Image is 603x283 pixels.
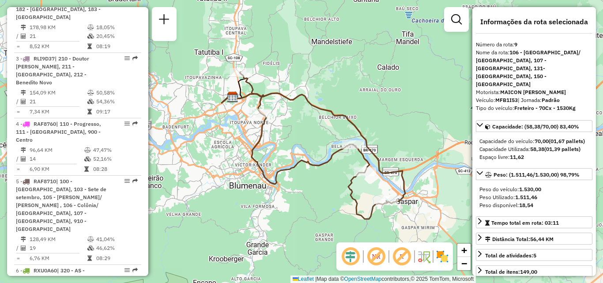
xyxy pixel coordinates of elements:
[479,145,589,153] div: Capacidade Utilizada:
[87,44,92,49] i: Tempo total em rota
[16,267,85,282] span: 6 -
[476,49,592,88] div: Nome da rota:
[514,105,576,111] strong: Freteiro - 70Cx - 1530Kg
[93,146,137,155] td: 47,47%
[491,219,559,226] span: Tempo total em rota: 03:11
[494,171,580,178] span: Peso: (1.511,46/1.530,00) 98,79%
[16,121,101,143] span: 4 -
[16,107,20,116] td: =
[340,246,361,267] span: Ocultar deslocamento
[124,178,130,184] em: Opções
[21,237,26,242] i: Distância Total
[34,267,57,274] span: RXU0A60
[476,120,592,132] a: Capacidade: (58,38/70,00) 83,40%
[29,42,87,51] td: 8,52 KM
[93,155,137,163] td: 52,16%
[476,41,592,49] div: Número da rota:
[29,155,84,163] td: 14
[514,41,517,48] strong: 9
[366,246,387,267] span: Exibir NR
[21,147,26,153] i: Distância Total
[87,109,92,114] i: Tempo total em rota
[479,137,589,145] div: Capacidade do veículo:
[96,254,138,263] td: 08:29
[227,91,238,102] img: FAD Blumenau
[96,107,138,116] td: 09:17
[93,165,137,174] td: 08:28
[29,254,87,263] td: 6,76 KM
[16,55,89,86] span: 3 -
[84,166,89,172] i: Tempo total em rota
[87,34,94,39] i: % de utilização da cubagem
[34,178,56,185] span: RAF8710
[476,96,592,104] div: Veículo:
[485,268,537,276] div: Total de itens:
[29,235,87,244] td: 128,49 KM
[485,252,536,259] span: Total de atividades:
[34,121,56,127] span: RAF8760
[476,18,592,26] h4: Informações da rota selecionada
[84,156,91,162] i: % de utilização da cubagem
[461,245,467,256] span: +
[519,186,541,192] strong: 1.530,00
[476,216,592,228] a: Tempo total em rota: 03:11
[96,42,138,51] td: 08:19
[29,32,87,41] td: 21
[124,56,130,61] em: Opções
[476,88,592,96] div: Motorista:
[29,107,87,116] td: 7,34 KM
[29,88,87,97] td: 154,09 KM
[84,147,91,153] i: % de utilização do peso
[518,97,560,103] span: | Jornada:
[500,89,566,95] strong: MAICON [PERSON_NAME]
[515,194,537,200] strong: 1.511,46
[96,23,138,32] td: 18,05%
[124,268,130,273] em: Opções
[132,121,138,126] em: Rota exportada
[293,276,314,282] a: Leaflet
[16,121,101,143] span: | 110 - Progresso, 111 - [GEOGRAPHIC_DATA], 900 - Centro
[16,165,20,174] td: =
[87,99,94,104] i: % de utilização da cubagem
[29,23,87,32] td: 178,98 KM
[87,256,92,261] i: Tempo total em rota
[16,42,20,51] td: =
[16,55,89,86] span: | 210 - Doutor [PERSON_NAME], 211 - [GEOGRAPHIC_DATA], 212 - Benedito Novo
[96,235,138,244] td: 41,04%
[21,99,26,104] i: Total de Atividades
[479,186,541,192] span: Peso do veículo:
[476,233,592,245] a: Distância Total:56,44 KM
[21,156,26,162] i: Total de Atividades
[549,138,585,144] strong: (01,67 pallets)
[530,236,554,242] span: 56,44 KM
[16,244,20,253] td: /
[479,193,589,201] div: Peso Utilizado:
[476,265,592,277] a: Total de itens:149,00
[21,25,26,30] i: Distância Total
[476,168,592,180] a: Peso: (1.511,46/1.530,00) 98,79%
[519,202,533,208] strong: 18,54
[290,275,476,283] div: Map data © contributors,© 2025 TomTom, Microsoft
[476,182,592,213] div: Peso: (1.511,46/1.530,00) 98,79%
[87,90,94,95] i: % de utilização do peso
[155,11,173,30] a: Nova sessão e pesquisa
[544,146,580,152] strong: (01,39 pallets)
[29,165,84,174] td: 6,90 KM
[457,257,471,270] a: Zoom out
[227,91,238,103] img: CDD Blumenau
[87,25,94,30] i: % de utilização do peso
[344,276,382,282] a: OpenStreetMap
[87,237,94,242] i: % de utilização do peso
[485,235,554,243] div: Distância Total:
[479,153,589,161] div: Espaço livre:
[448,11,465,28] a: Exibir filtros
[391,246,412,267] span: Exibir rótulo
[520,268,537,275] strong: 149,00
[476,104,592,112] div: Tipo do veículo:
[417,249,431,264] img: Fluxo de ruas
[96,88,138,97] td: 50,58%
[29,244,87,253] td: 19
[87,245,94,251] i: % de utilização da cubagem
[479,201,589,209] div: Peso disponível:
[21,90,26,95] i: Distância Total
